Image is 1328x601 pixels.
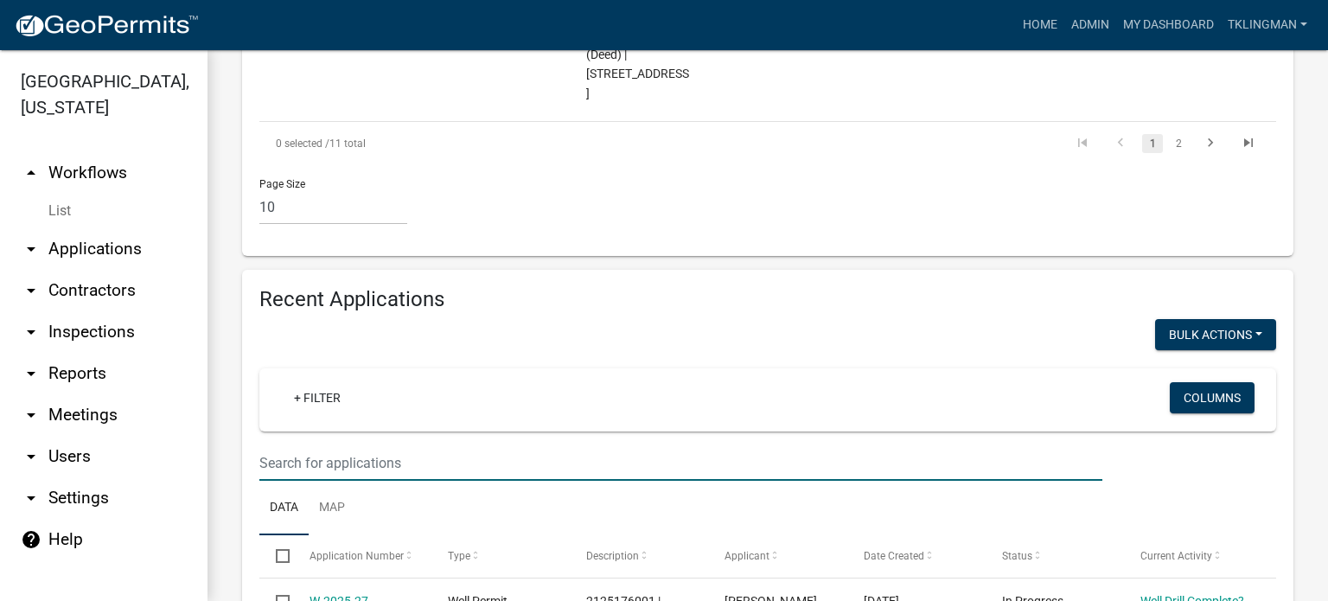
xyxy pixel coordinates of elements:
i: arrow_drop_down [21,405,41,425]
span: 0 selected / [276,137,329,150]
i: arrow_drop_down [21,488,41,508]
a: Home [1016,9,1064,42]
a: 2 [1168,134,1189,153]
a: Map [309,481,355,536]
li: page 2 [1165,129,1191,158]
button: Columns [1170,382,1255,413]
span: Description [586,550,639,562]
div: 11 total [259,122,660,165]
span: Type [448,550,470,562]
datatable-header-cell: Description [570,535,708,577]
a: go to last page [1232,134,1265,153]
i: arrow_drop_down [21,446,41,467]
datatable-header-cell: Status [986,535,1124,577]
a: go to previous page [1104,134,1137,153]
input: Search for applications [259,445,1102,481]
datatable-header-cell: Select [259,535,292,577]
i: arrow_drop_down [21,239,41,259]
button: Bulk Actions [1155,319,1276,350]
a: go to first page [1066,134,1099,153]
span: Date Created [864,550,924,562]
a: Admin [1064,9,1116,42]
i: arrow_drop_down [21,322,41,342]
i: arrow_drop_down [21,280,41,301]
a: 1 [1142,134,1163,153]
span: Current Activity [1140,550,1212,562]
a: + Filter [280,382,354,413]
span: Applicant [725,550,769,562]
datatable-header-cell: Type [431,535,570,577]
datatable-header-cell: Date Created [846,535,985,577]
datatable-header-cell: Application Number [292,535,431,577]
a: Data [259,481,309,536]
i: arrow_drop_up [21,163,41,183]
a: tklingman [1221,9,1314,42]
i: arrow_drop_down [21,363,41,384]
span: Status [1002,550,1032,562]
datatable-header-cell: Current Activity [1124,535,1262,577]
h4: Recent Applications [259,287,1276,312]
li: page 1 [1140,129,1165,158]
a: go to next page [1194,134,1227,153]
datatable-header-cell: Applicant [708,535,846,577]
span: Application Number [310,550,404,562]
a: My Dashboard [1116,9,1221,42]
i: help [21,529,41,550]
